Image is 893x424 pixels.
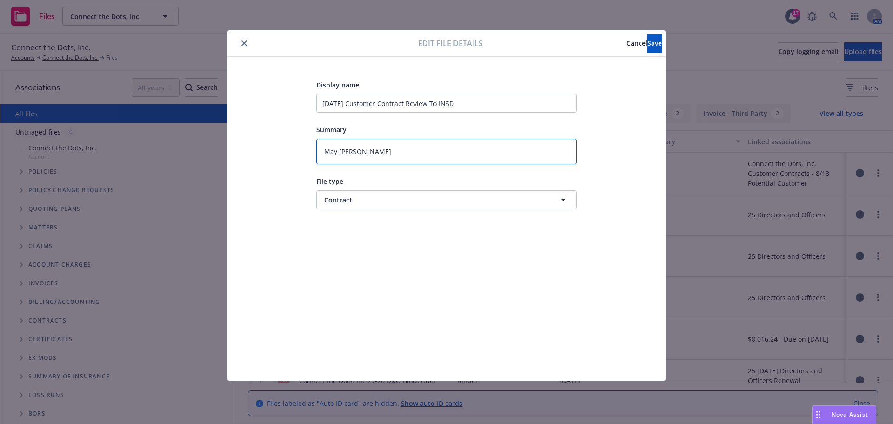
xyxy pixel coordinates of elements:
button: Cancel [626,34,647,53]
span: Display name [316,81,359,89]
button: close [239,38,250,49]
span: Nova Assist [832,411,868,418]
span: Edit file details [418,38,483,49]
textarea: May [PERSON_NAME] [316,139,577,164]
button: Nova Assist [812,405,876,424]
button: Save [647,34,662,53]
span: Cancel [626,39,647,47]
input: Add display name here [316,94,577,113]
div: Drag to move [813,406,824,424]
span: Save [647,39,662,47]
span: Summary [316,125,347,134]
button: Contract [316,190,577,209]
span: File type [316,177,343,186]
span: Contract [324,195,534,205]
